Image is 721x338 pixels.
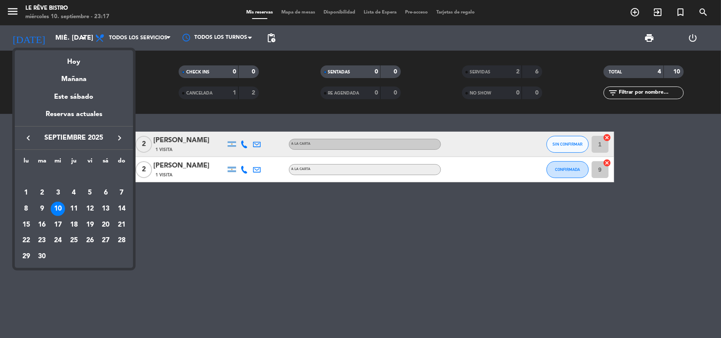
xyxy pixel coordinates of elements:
[67,202,81,216] div: 11
[98,217,114,233] td: 20 de septiembre de 2025
[51,233,65,248] div: 24
[98,185,114,201] td: 6 de septiembre de 2025
[15,68,133,85] div: Mañana
[114,186,129,200] div: 7
[34,233,50,249] td: 23 de septiembre de 2025
[50,201,66,217] td: 10 de septiembre de 2025
[35,249,49,264] div: 30
[50,156,66,169] th: miércoles
[34,249,50,265] td: 30 de septiembre de 2025
[114,202,129,216] div: 14
[98,202,113,216] div: 13
[18,249,34,265] td: 29 de septiembre de 2025
[18,217,34,233] td: 15 de septiembre de 2025
[83,233,97,248] div: 26
[19,233,33,248] div: 22
[114,201,130,217] td: 14 de septiembre de 2025
[21,132,36,143] button: keyboard_arrow_left
[114,133,125,143] i: keyboard_arrow_right
[51,202,65,216] div: 10
[83,186,97,200] div: 5
[98,186,113,200] div: 6
[35,233,49,248] div: 23
[18,169,130,185] td: SEP.
[114,233,130,249] td: 28 de septiembre de 2025
[51,186,65,200] div: 3
[66,201,82,217] td: 11 de septiembre de 2025
[34,201,50,217] td: 9 de septiembre de 2025
[34,185,50,201] td: 2 de septiembre de 2025
[112,132,127,143] button: keyboard_arrow_right
[50,233,66,249] td: 24 de septiembre de 2025
[114,217,130,233] td: 21 de septiembre de 2025
[67,233,81,248] div: 25
[114,233,129,248] div: 28
[82,185,98,201] td: 5 de septiembre de 2025
[66,185,82,201] td: 4 de septiembre de 2025
[83,218,97,232] div: 19
[35,202,49,216] div: 9
[15,85,133,109] div: Este sábado
[15,50,133,68] div: Hoy
[23,133,33,143] i: keyboard_arrow_left
[35,186,49,200] div: 2
[15,109,133,126] div: Reservas actuales
[18,201,34,217] td: 8 de septiembre de 2025
[114,185,130,201] td: 7 de septiembre de 2025
[19,218,33,232] div: 15
[98,233,113,248] div: 27
[98,201,114,217] td: 13 de septiembre de 2025
[114,218,129,232] div: 21
[19,249,33,264] div: 29
[18,233,34,249] td: 22 de septiembre de 2025
[114,156,130,169] th: domingo
[67,186,81,200] div: 4
[34,156,50,169] th: martes
[18,185,34,201] td: 1 de septiembre de 2025
[67,218,81,232] div: 18
[66,217,82,233] td: 18 de septiembre de 2025
[66,156,82,169] th: jueves
[82,156,98,169] th: viernes
[36,132,112,143] span: septiembre 2025
[50,217,66,233] td: 17 de septiembre de 2025
[19,186,33,200] div: 1
[82,233,98,249] td: 26 de septiembre de 2025
[50,185,66,201] td: 3 de septiembre de 2025
[51,218,65,232] div: 17
[34,217,50,233] td: 16 de septiembre de 2025
[82,201,98,217] td: 12 de septiembre de 2025
[19,202,33,216] div: 8
[18,156,34,169] th: lunes
[82,217,98,233] td: 19 de septiembre de 2025
[98,218,113,232] div: 20
[83,202,97,216] div: 12
[35,218,49,232] div: 16
[98,156,114,169] th: sábado
[66,233,82,249] td: 25 de septiembre de 2025
[98,233,114,249] td: 27 de septiembre de 2025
